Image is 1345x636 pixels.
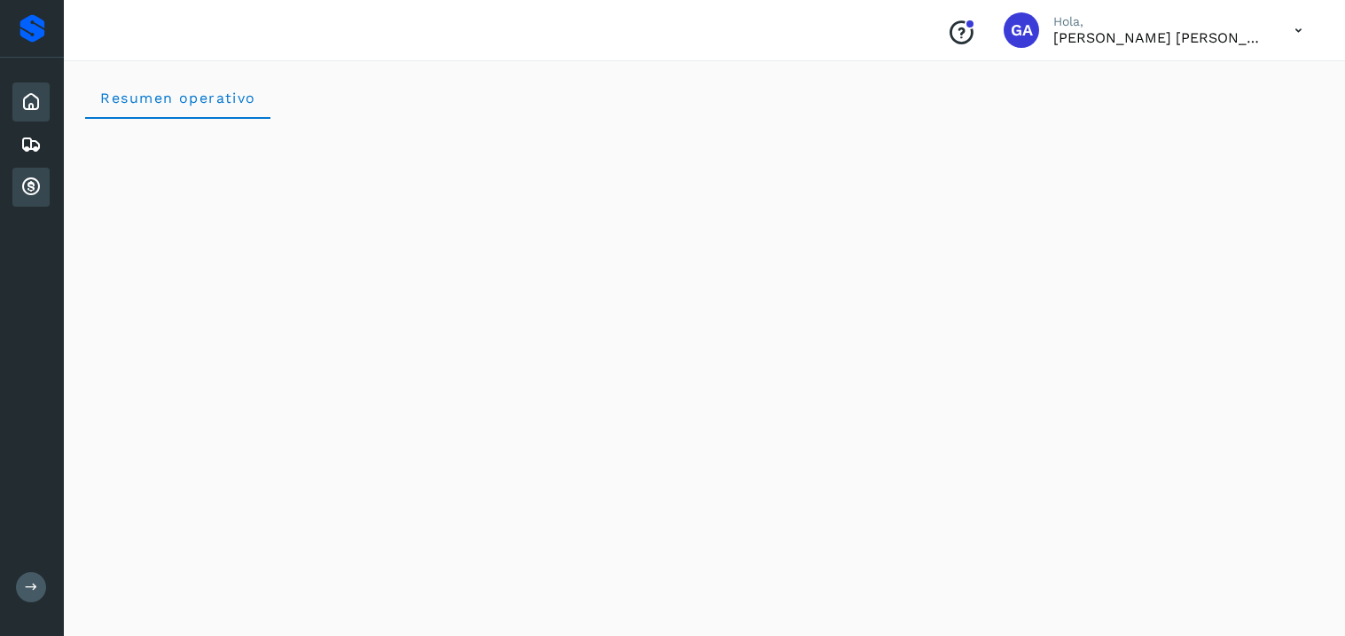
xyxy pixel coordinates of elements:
[12,168,50,207] div: Cuentas por cobrar
[12,125,50,164] div: Embarques
[12,82,50,122] div: Inicio
[1053,29,1266,46] p: GABRIELA ARENAS DELGADILLO
[99,90,256,106] span: Resumen operativo
[1053,14,1266,29] p: Hola,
